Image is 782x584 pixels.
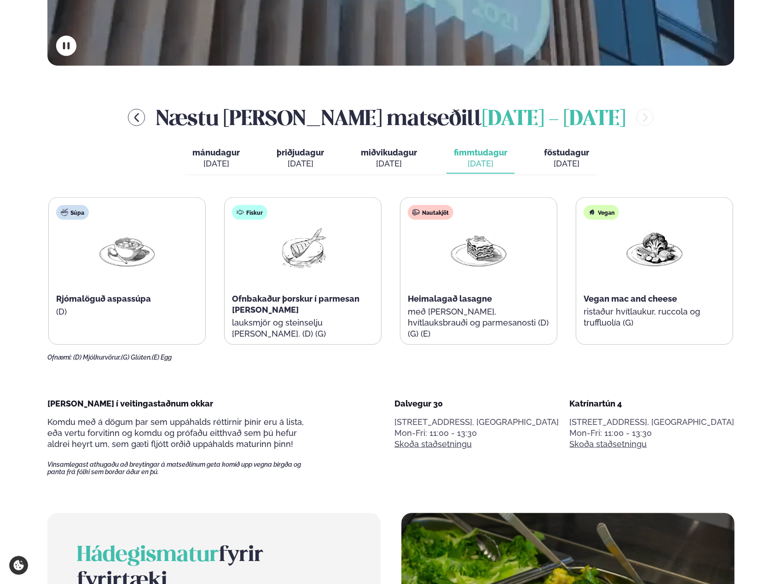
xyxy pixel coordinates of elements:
div: [DATE] [454,158,507,169]
span: Hádegismatur [77,545,219,566]
h2: Næstu [PERSON_NAME] matseðill [156,103,626,132]
span: [PERSON_NAME] í veitingastaðnum okkar [47,399,213,408]
img: Vegan.png [625,227,684,270]
button: menu-btn-right [637,109,654,126]
span: Vegan mac and cheese [584,294,677,303]
span: Rjómalöguð aspassúpa [56,294,151,303]
p: [STREET_ADDRESS], [GEOGRAPHIC_DATA] [394,417,559,428]
span: Heimalagað lasagne [408,294,492,303]
div: Dalvegur 30 [394,398,559,409]
img: beef.svg [412,209,420,216]
button: mánudagur [DATE] [185,143,247,174]
img: Fish.png [273,227,332,270]
div: Súpa [56,205,89,220]
p: lauksmjör og steinselju [PERSON_NAME]. (D) (G) [232,317,374,339]
img: Vegan.svg [588,209,596,216]
button: föstudagur [DATE] [537,143,597,174]
span: (D) Mjólkurvörur, [73,354,121,361]
div: [DATE] [361,158,417,169]
p: [STREET_ADDRESS], [GEOGRAPHIC_DATA] [570,417,735,428]
a: Cookie settings [9,556,28,575]
img: fish.svg [237,209,244,216]
button: fimmtudagur [DATE] [446,143,515,174]
div: Katrínartún 4 [570,398,735,409]
span: mánudagur [192,148,240,157]
div: Fiskur [232,205,267,220]
div: Nautakjöt [408,205,453,220]
button: miðvikudagur [DATE] [353,143,424,174]
span: þriðjudagur [277,148,324,157]
p: (D) [56,306,198,317]
span: [DATE] - [DATE] [482,109,626,130]
div: Mon-Fri: 11:00 - 13:30 [570,428,735,439]
div: [DATE] [544,158,589,169]
span: Vinsamlegast athugaðu að breytingar á matseðlinum geta komið upp vegna birgða og panta frá fólki ... [47,461,317,475]
span: föstudagur [544,148,589,157]
p: með [PERSON_NAME], hvítlauksbrauði og parmesanosti (D) (G) (E) [408,306,550,339]
div: [DATE] [277,158,324,169]
button: menu-btn-left [128,109,145,126]
p: ristaður hvítlaukur, ruccola og truffluolía (G) [584,306,725,328]
a: Skoða staðsetningu [570,439,647,450]
img: Lasagna.png [449,227,508,270]
span: fimmtudagur [454,148,507,157]
span: Komdu með á dögum þar sem uppáhalds réttirnir þínir eru á lista, eða vertu forvitinn og komdu og ... [47,417,304,449]
div: Mon-Fri: 11:00 - 13:30 [394,428,559,439]
span: Ofnæmi: [47,354,72,361]
button: þriðjudagur [DATE] [269,143,331,174]
div: [DATE] [192,158,240,169]
span: Ofnbakaður þorskur í parmesan [PERSON_NAME] [232,294,359,315]
span: (E) Egg [152,354,172,361]
img: soup.svg [61,209,68,216]
img: Soup.png [98,227,156,270]
span: miðvikudagur [361,148,417,157]
span: (G) Glúten, [121,354,152,361]
a: Skoða staðsetningu [394,439,472,450]
div: Vegan [584,205,619,220]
